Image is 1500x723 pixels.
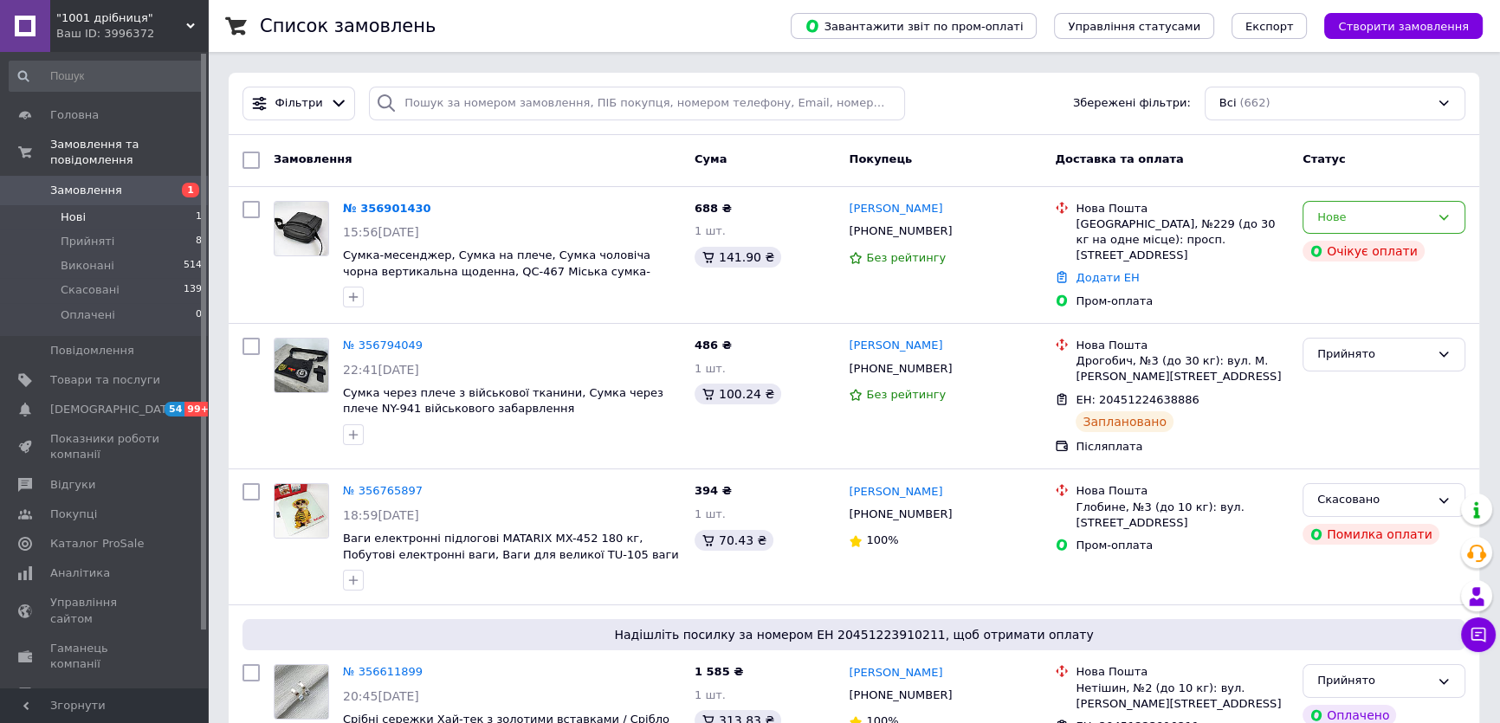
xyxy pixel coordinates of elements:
[695,362,726,375] span: 1 шт.
[695,530,773,551] div: 70.43 ₴
[1232,13,1308,39] button: Експорт
[1076,538,1289,553] div: Пром-оплата
[343,689,419,703] span: 20:45[DATE]
[275,202,328,255] img: Фото товару
[695,202,732,215] span: 688 ₴
[695,247,781,268] div: 141.90 ₴
[695,152,727,165] span: Cума
[1055,152,1183,165] span: Доставка та оплата
[343,484,423,497] a: № 356765897
[343,363,419,377] span: 22:41[DATE]
[274,664,329,720] a: Фото товару
[61,307,115,323] span: Оплачені
[866,251,946,264] span: Без рейтингу
[695,339,732,352] span: 486 ₴
[1076,411,1173,432] div: Заплановано
[260,16,436,36] h1: Список замовлень
[275,339,328,392] img: Фото товару
[1076,439,1289,455] div: Післяплата
[61,258,114,274] span: Виконані
[50,107,99,123] span: Головна
[182,183,199,197] span: 1
[866,388,946,401] span: Без рейтингу
[1303,241,1425,261] div: Очікує оплати
[1317,672,1430,690] div: Прийнято
[849,665,942,681] a: [PERSON_NAME]
[1219,95,1237,112] span: Всі
[274,483,329,539] a: Фото товару
[61,234,114,249] span: Прийняті
[1303,524,1439,545] div: Помилка оплати
[50,595,160,626] span: Управління сайтом
[343,202,431,215] a: № 356901430
[50,137,208,168] span: Замовлення та повідомлення
[196,210,202,225] span: 1
[1076,483,1289,499] div: Нова Пошта
[791,13,1037,39] button: Завантажити звіт по пром-оплаті
[184,258,202,274] span: 514
[1076,500,1289,531] div: Глобине, №3 (до 10 кг): вул. [STREET_ADDRESS]
[1054,13,1214,39] button: Управління статусами
[1324,13,1483,39] button: Створити замовлення
[343,225,419,239] span: 15:56[DATE]
[1076,201,1289,216] div: Нова Пошта
[9,61,204,92] input: Пошук
[343,532,679,577] a: Ваги електронні підлогові MATARIX MX-452 180 кг, Побутові електронні ваги, Ваги для великої TU-10...
[56,10,186,26] span: "1001 дрібниця"
[1338,20,1469,33] span: Створити замовлення
[845,503,955,526] div: [PHONE_NUMBER]
[61,282,120,298] span: Скасовані
[343,386,663,416] a: Сумка через плече з військової тканини, Сумка через плече NY-941 військового забарвлення
[1068,20,1200,33] span: Управління статусами
[275,95,323,112] span: Фільтри
[1076,294,1289,309] div: Пром-оплата
[50,372,160,388] span: Товари та послуги
[849,152,912,165] span: Покупець
[274,338,329,393] a: Фото товару
[1076,216,1289,264] div: [GEOGRAPHIC_DATA], №229 (до 30 кг на одне місце): просп. [STREET_ADDRESS]
[1317,491,1430,509] div: Скасовано
[343,249,650,294] a: Сумка-месенджер, Сумка на плече, Сумка чоловіча чорна вертикальна щоденна, QC-467 Міська сумка-ме...
[849,338,942,354] a: [PERSON_NAME]
[845,220,955,242] div: [PHONE_NUMBER]
[1245,20,1294,33] span: Експорт
[50,641,160,672] span: Гаманець компанії
[50,431,160,462] span: Показники роботи компанії
[849,201,942,217] a: [PERSON_NAME]
[275,665,328,719] img: Фото товару
[196,234,202,249] span: 8
[1076,338,1289,353] div: Нова Пошта
[1317,345,1430,364] div: Прийнято
[165,402,184,416] span: 54
[343,508,419,522] span: 18:59[DATE]
[695,688,726,701] span: 1 шт.
[695,484,732,497] span: 394 ₴
[50,565,110,581] span: Аналітика
[50,343,134,358] span: Повідомлення
[50,183,122,198] span: Замовлення
[1076,664,1289,680] div: Нова Пошта
[50,686,94,701] span: Маркет
[184,402,213,416] span: 99+
[845,684,955,707] div: [PHONE_NUMBER]
[1076,271,1139,284] a: Додати ЕН
[695,665,743,678] span: 1 585 ₴
[1303,152,1346,165] span: Статус
[866,533,898,546] span: 100%
[343,665,423,678] a: № 356611899
[184,282,202,298] span: 139
[695,507,726,520] span: 1 шт.
[1461,617,1496,652] button: Чат з покупцем
[845,358,955,380] div: [PHONE_NUMBER]
[1076,393,1199,406] span: ЕН: 20451224638886
[369,87,905,120] input: Пошук за номером замовлення, ПІБ покупця, номером телефону, Email, номером накладної
[1076,353,1289,384] div: Дрогобич, №3 (до 30 кг): вул. М. [PERSON_NAME][STREET_ADDRESS]
[196,307,202,323] span: 0
[274,152,352,165] span: Замовлення
[1076,681,1289,712] div: Нетішин, №2 (до 10 кг): вул. [PERSON_NAME][STREET_ADDRESS]
[275,484,328,538] img: Фото товару
[695,384,781,404] div: 100.24 ₴
[50,402,178,417] span: [DEMOGRAPHIC_DATA]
